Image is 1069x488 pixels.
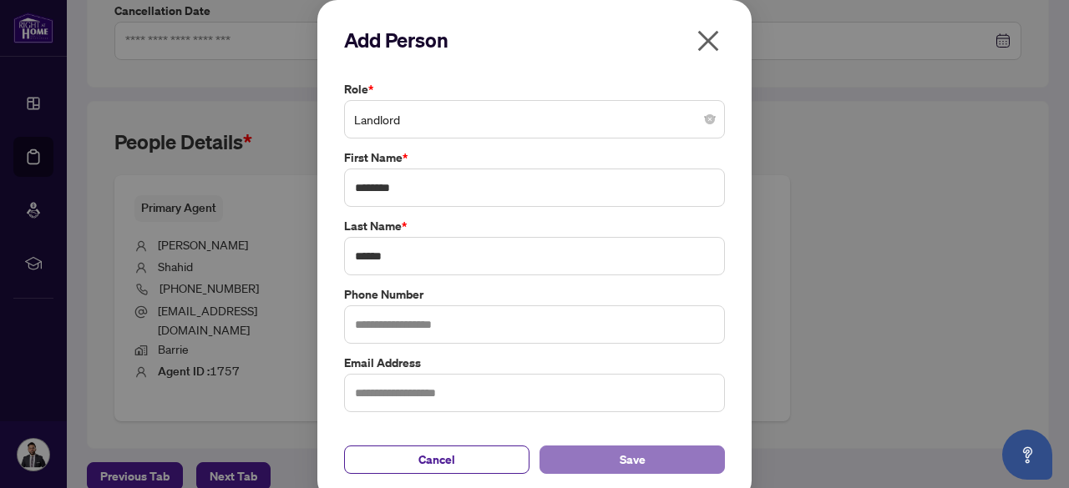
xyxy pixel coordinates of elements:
[695,28,722,54] span: close
[344,285,725,304] label: Phone Number
[344,354,725,372] label: Email Address
[354,103,715,135] span: Landlord
[344,445,529,474] button: Cancel
[344,80,725,98] label: Role
[344,148,725,167] label: First Name
[540,445,725,474] button: Save
[418,446,455,473] span: Cancel
[1002,430,1052,480] button: Open asap
[705,114,715,124] span: close-circle
[344,217,725,235] label: Last Name
[344,27,725,53] h2: Add Person
[620,446,646,473] span: Save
